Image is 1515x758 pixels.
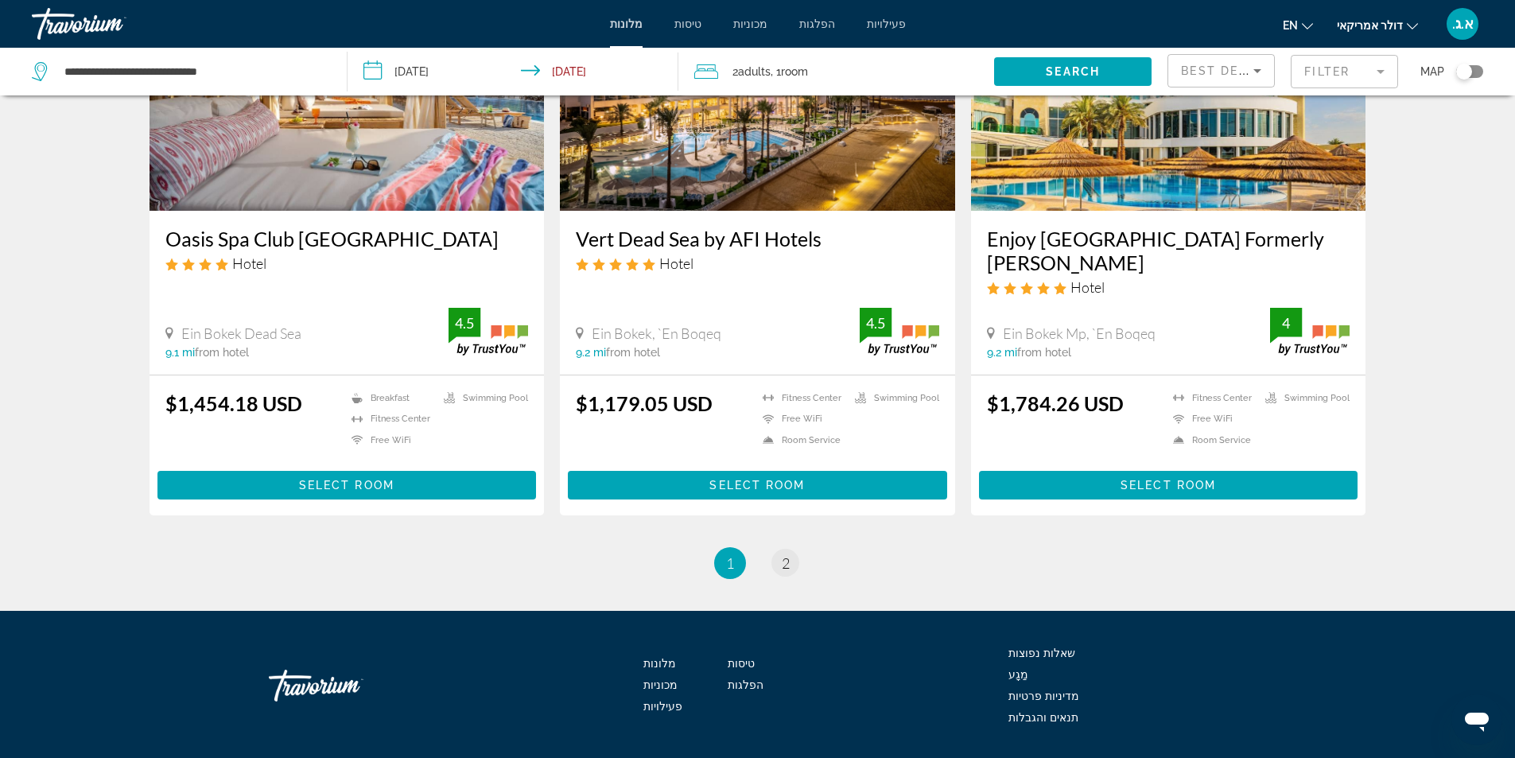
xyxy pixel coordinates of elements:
a: מלונות [610,17,643,30]
span: Ein Bokek, `En Boqeq [592,325,721,342]
a: Enjoy [GEOGRAPHIC_DATA] Formerly [PERSON_NAME] [987,227,1350,274]
a: Oasis Spa Club [GEOGRAPHIC_DATA] [165,227,529,251]
button: שנה מטבע [1337,14,1418,37]
span: Best Deals [1181,64,1264,77]
li: Fitness Center [344,412,436,426]
span: from hotel [1017,346,1071,359]
font: א.ג. [1452,15,1474,32]
a: Select Room [979,474,1358,492]
a: הפלגות [799,17,835,30]
span: Hotel [659,255,693,272]
li: Fitness Center [755,391,847,405]
a: פעילויות [867,17,906,30]
a: מלונות [643,657,676,670]
span: 2 [732,60,771,83]
a: טיסות [728,657,755,670]
button: Select Room [568,471,947,500]
mat-select: Sort by [1181,61,1261,80]
span: Select Room [1121,479,1216,492]
li: Room Service [755,433,847,447]
span: Map [1420,60,1444,83]
font: en [1283,19,1298,32]
a: שאלות נפוצות [1008,647,1075,659]
li: Swimming Pool [436,391,528,405]
ins: $1,454.18 USD [165,391,302,415]
div: 5 star Hotel [576,255,939,272]
a: מכוניות [643,678,678,691]
a: טיסות [674,17,701,30]
li: Free WiFi [344,433,436,447]
div: 5 star Hotel [987,278,1350,296]
li: Breakfast [344,391,436,405]
a: מכוניות [733,17,767,30]
span: , 1 [771,60,808,83]
a: טרבוריום [32,3,191,45]
li: Room Service [1165,433,1257,447]
ins: $1,784.26 USD [987,391,1124,415]
img: trustyou-badge.svg [449,308,528,355]
a: Select Room [157,474,537,492]
div: 4 star Hotel [165,255,529,272]
button: תפריט משתמש [1442,7,1483,41]
span: Room [781,65,808,78]
a: טרבוריום [269,662,428,709]
span: Ein Bokek Dead Sea [181,325,301,342]
div: 4.5 [860,313,892,332]
img: trustyou-badge.svg [1270,308,1350,355]
nav: Pagination [150,547,1366,579]
li: Free WiFi [1165,412,1257,426]
span: 1 [726,554,734,572]
a: מַגָע [1008,668,1028,681]
span: Select Room [299,479,394,492]
span: 9.2 mi [987,346,1017,359]
span: Adults [738,65,771,78]
a: Vert Dead Sea by AFI Hotels [576,227,939,251]
button: שנה שפה [1283,14,1313,37]
span: Hotel [1070,278,1105,296]
a: פעילויות [643,700,682,713]
button: Travelers: 2 adults, 0 children [678,48,994,95]
li: Fitness Center [1165,391,1257,405]
span: from hotel [606,346,660,359]
span: 9.2 mi [576,346,606,359]
li: Swimming Pool [1257,391,1350,405]
span: Hotel [232,255,266,272]
span: 2 [782,554,790,572]
button: Toggle map [1444,64,1483,79]
span: Search [1046,65,1100,78]
a: הפלגות [728,678,763,691]
div: 4.5 [449,313,480,332]
span: Ein Bokek Mp, `En Boqeq [1003,325,1156,342]
a: Select Room [568,474,947,492]
button: Search [994,57,1152,86]
span: Select Room [709,479,805,492]
div: 4 [1270,313,1302,332]
iframe: לחצן לפתיחת חלון הודעות הטקסט [1451,694,1502,745]
span: from hotel [195,346,249,359]
button: Select Room [979,471,1358,500]
font: דולר אמריקאי [1337,19,1403,32]
ins: $1,179.05 USD [576,391,713,415]
a: מדיניות פרטיות [1008,690,1079,702]
button: Select Room [157,471,537,500]
li: Swimming Pool [847,391,939,405]
a: תנאים והגבלות [1008,711,1078,724]
li: Free WiFi [755,412,847,426]
button: Filter [1291,54,1398,89]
